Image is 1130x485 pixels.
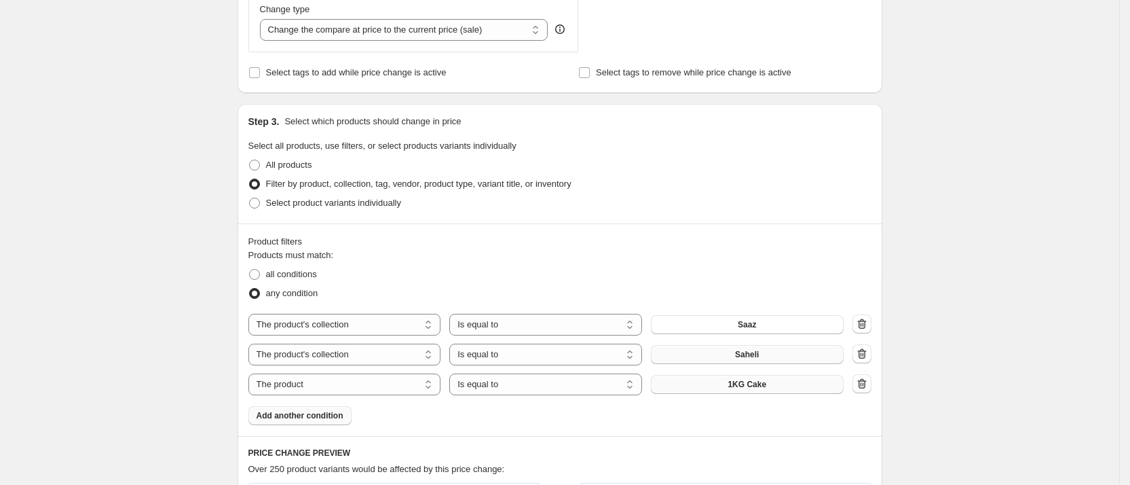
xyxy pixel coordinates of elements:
[735,349,759,360] span: Saheli
[266,198,401,208] span: Select product variants individually
[248,448,871,459] h6: PRICE CHANGE PREVIEW
[651,315,844,334] button: Saaz
[266,288,318,298] span: any condition
[260,4,310,14] span: Change type
[651,375,844,394] button: 1KG Cake
[266,160,312,170] span: All products
[738,319,756,330] span: Saaz
[266,269,317,279] span: all conditions
[553,22,567,36] div: help
[248,250,334,260] span: Products must match:
[248,115,280,128] h2: Step 3.
[284,115,461,128] p: Select which products should change in price
[728,379,766,390] span: 1KG Cake
[248,235,871,249] div: Product filters
[248,406,352,425] button: Add another condition
[266,67,447,77] span: Select tags to add while price change is active
[248,464,505,474] span: Over 250 product variants would be affected by this price change:
[266,179,571,189] span: Filter by product, collection, tag, vendor, product type, variant title, or inventory
[257,410,343,421] span: Add another condition
[651,345,844,364] button: Saheli
[596,67,791,77] span: Select tags to remove while price change is active
[248,141,516,151] span: Select all products, use filters, or select products variants individually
